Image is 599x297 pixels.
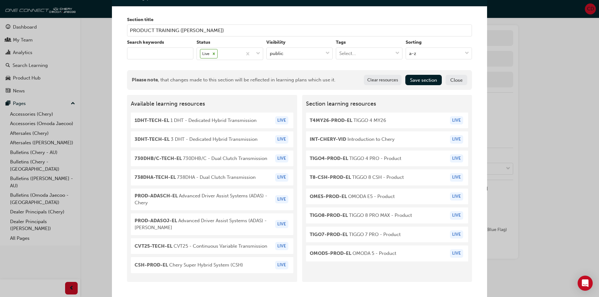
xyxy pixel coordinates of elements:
div: LIVE [275,220,288,228]
div: LIVE [450,230,463,239]
div: LIVE [450,211,463,220]
span: OMODA 5 - Product [310,250,396,257]
button: Close [446,75,467,85]
div: LIVE [450,249,463,258]
span: 738DHA - Dual Clutch Transmission [135,174,256,181]
span: T4MY26-PROD-EL [310,118,352,123]
span: 1 DHT - Dedicated Hybrid Transmission [135,117,257,124]
span: down-icon [325,49,330,58]
label: Section title [127,16,472,24]
div: CVT25-TECH-EL CVT25 - Continuous Variable TransmissionLIVE [131,238,293,254]
span: TIGO4-PROD-EL [310,156,348,161]
div: OME5-PROD-EL OMODA E5 - ProductLIVE [306,189,469,205]
span: CVT25 - Continuous Variable Transmission [135,243,267,250]
span: PROD-ADASOJ-EL [135,218,177,223]
div: TIGO8-PROD-EL TIGGO 8 PRO MAX - ProductLIVE [306,207,469,223]
span: down-icon [395,49,400,58]
span: 730DHB/C-TECH-EL [135,156,182,161]
div: INT-CHERY-VID Introduction to CheryLIVE [306,131,469,147]
span: 730DHB/C - Dual Clutch Transmission [135,155,267,162]
span: Advanced Driver Assist Systems (ADAS) - Chery [135,192,271,206]
div: LIVE [275,242,288,250]
label: Sorting [406,39,472,46]
span: OMOD5-PROD-EL [310,250,351,256]
div: TIGO7-PROD-EL TIGGO 7 PRO - ProductLIVE [306,227,469,243]
label: Status [197,39,263,46]
div: LIVE [275,116,288,125]
label: Visibility [266,39,333,46]
div: Select... [339,50,356,57]
span: 1DHT-TECH-EL [135,118,169,123]
div: OMOD5-PROD-EL OMODA 5 - ProductLIVE [306,245,469,261]
input: section-title [127,25,472,36]
span: down-icon [256,50,260,58]
span: Chery Super Hybrid System (CSH) [135,261,243,269]
span: INT-CHERY-VID [310,136,346,142]
span: TIGGO 4 MY26 [310,117,386,124]
div: Open Intercom Messenger [578,276,593,291]
span: down-icon [465,49,469,58]
span: Advanced Driver Assist Systems (ADAS) - [PERSON_NAME] [135,217,271,231]
div: 3DHT-TECH-EL 3 DHT - Dedicated Hybrid TransmissionLIVE [131,131,293,147]
div: , that changes made to this section will be reflected in learning plans which use it. [132,76,336,84]
div: T4MY26-PROD-EL TIGGO 4 MY26LIVE [306,113,469,129]
span: PROD-ADASCH-EL [135,193,178,199]
div: a-z [409,50,416,57]
span: TIGO8-PROD-EL [310,212,348,218]
span: 3 DHT - Dedicated Hybrid Transmission [135,136,258,143]
input: keyword [127,47,193,59]
label: Tags [336,39,402,46]
div: T8-CSH-PROD-EL TIGGO 8 CSH - ProductLIVE [306,169,469,185]
span: Section learning resources [306,101,469,107]
div: PROD-ADASOJ-EL Advanced Driver Assist Systems (ADAS) - [PERSON_NAME]LIVE [131,213,293,235]
span: OME5-PROD-EL [310,194,347,199]
button: Save section [405,75,442,85]
label: Search keywords [127,39,193,46]
div: 738DHA-TECH-EL 738DHA - Dual Clutch TransmissionLIVE [131,169,293,185]
div: CSH-PROD-EL Chery Super Hybrid System (CSH)LIVE [131,257,293,273]
span: TIGGO 4 PRO - Product [310,155,401,162]
div: public [270,50,283,57]
span: TIGGO 7 PRO - Product [310,231,401,238]
span: TIGGO 8 CSH - Product [310,174,404,181]
div: LIVE [275,135,288,144]
div: 730DHB/C-TECH-EL 730DHB/C - Dual Clutch TransmissionLIVE [131,151,293,167]
button: Clear resources [364,75,402,85]
div: LIVE [450,154,463,163]
div: LIVE [450,135,463,144]
div: 1DHT-TECH-EL 1 DHT - Dedicated Hybrid TransmissionLIVE [131,113,293,129]
div: Live [200,49,210,58]
span: Please note [132,77,158,83]
div: PROD-ADASCH-EL Advanced Driver Assist Systems (ADAS) - CheryLIVE [131,189,293,210]
div: LIVE [275,195,288,204]
span: Introduction to Chery [310,136,395,143]
div: TIGO4-PROD-EL TIGGO 4 PRO - ProductLIVE [306,151,469,167]
span: CSH-PROD-EL [135,262,168,268]
div: LIVE [275,173,288,182]
div: LIVE [275,154,288,163]
span: 738DHA-TECH-EL [135,174,176,180]
div: LIVE [450,192,463,201]
span: TIGGO 8 PRO MAX - Product [310,212,412,219]
span: Available learning resources [131,101,293,107]
div: LIVE [450,116,463,125]
div: LIVE [275,261,288,269]
span: OMODA E5 - Product [310,193,395,200]
span: TIGO7-PROD-EL [310,232,348,237]
span: T8-CSH-PROD-EL [310,174,351,180]
span: 3DHT-TECH-EL [135,136,169,142]
div: LIVE [450,173,463,182]
span: CVT25-TECH-EL [135,243,172,249]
